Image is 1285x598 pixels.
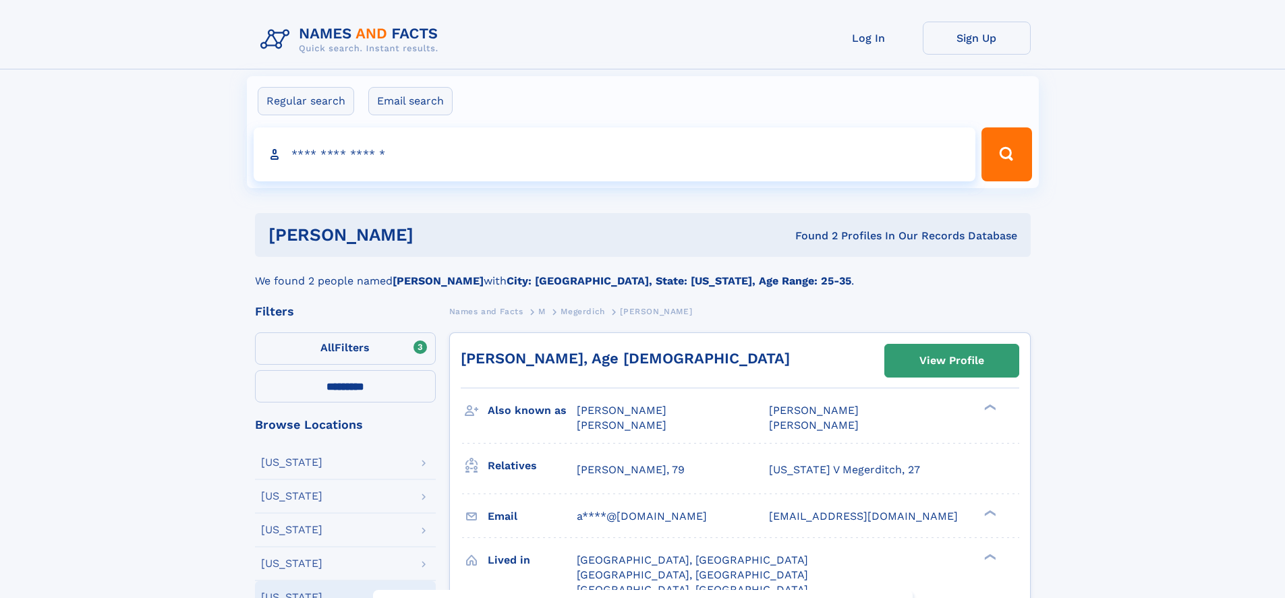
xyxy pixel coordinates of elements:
[981,127,1031,181] button: Search Button
[368,87,453,115] label: Email search
[488,505,577,528] h3: Email
[261,525,322,535] div: [US_STATE]
[449,303,523,320] a: Names and Facts
[258,87,354,115] label: Regular search
[488,399,577,422] h3: Also known as
[393,274,484,287] b: [PERSON_NAME]
[561,307,604,316] span: Megerdich
[620,307,692,316] span: [PERSON_NAME]
[885,345,1019,377] a: View Profile
[981,508,997,517] div: ❯
[577,583,808,596] span: [GEOGRAPHIC_DATA], [GEOGRAPHIC_DATA]
[255,257,1031,289] div: We found 2 people named with .
[261,558,322,569] div: [US_STATE]
[577,554,808,566] span: [GEOGRAPHIC_DATA], [GEOGRAPHIC_DATA]
[538,303,546,320] a: M
[254,127,976,181] input: search input
[255,305,436,318] div: Filters
[261,457,322,468] div: [US_STATE]
[255,419,436,431] div: Browse Locations
[577,462,685,477] a: [PERSON_NAME], 79
[320,341,335,354] span: All
[769,404,859,417] span: [PERSON_NAME]
[538,307,546,316] span: M
[577,419,666,431] span: [PERSON_NAME]
[461,350,790,367] a: [PERSON_NAME], Age [DEMOGRAPHIC_DATA]
[255,332,436,365] label: Filters
[268,227,604,243] h1: [PERSON_NAME]
[981,552,997,561] div: ❯
[815,22,923,55] a: Log In
[923,22,1031,55] a: Sign Up
[488,454,577,477] h3: Relatives
[261,491,322,502] div: [US_STATE]
[919,345,984,376] div: View Profile
[604,229,1017,243] div: Found 2 Profiles In Our Records Database
[255,22,449,58] img: Logo Names and Facts
[488,549,577,572] h3: Lived in
[507,274,851,287] b: City: [GEOGRAPHIC_DATA], State: [US_STATE], Age Range: 25-35
[981,403,997,412] div: ❯
[577,404,666,417] span: [PERSON_NAME]
[769,510,958,522] span: [EMAIL_ADDRESS][DOMAIN_NAME]
[769,462,920,477] a: [US_STATE] V Megerditch, 27
[577,568,808,581] span: [GEOGRAPHIC_DATA], [GEOGRAPHIC_DATA]
[561,303,604,320] a: Megerdich
[769,419,859,431] span: [PERSON_NAME]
